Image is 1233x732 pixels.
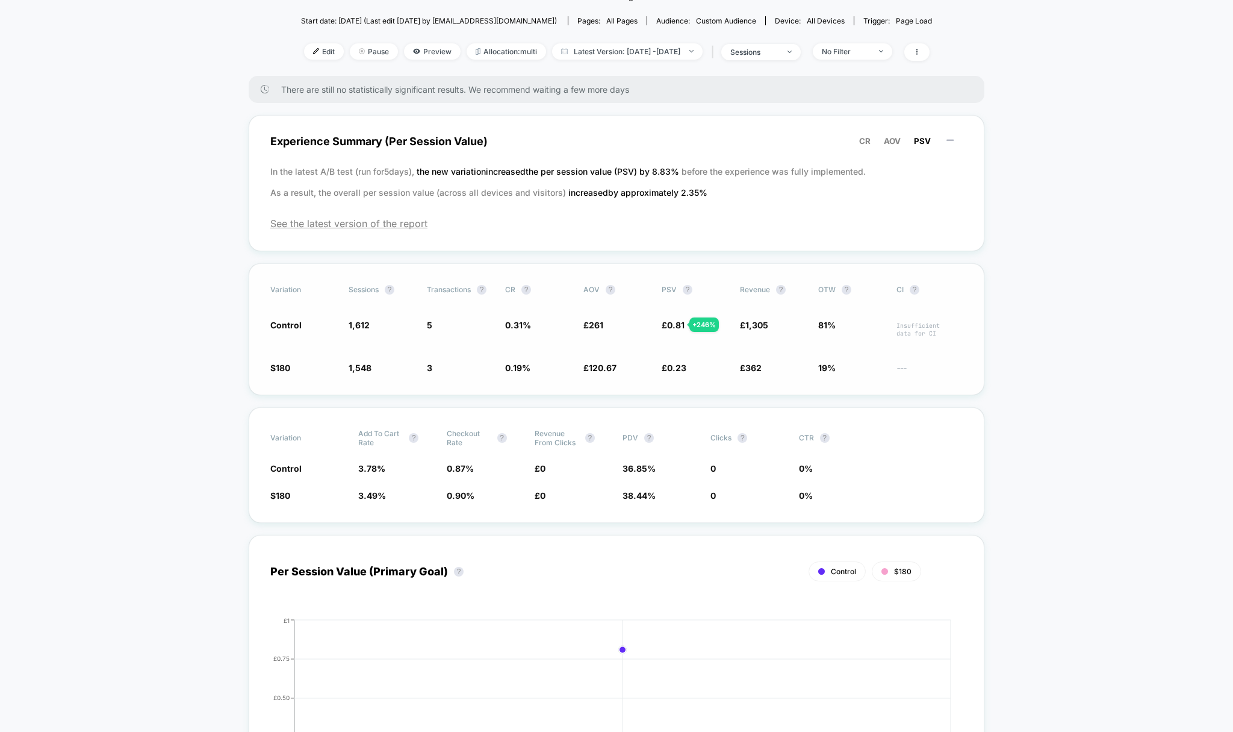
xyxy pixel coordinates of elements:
[427,320,432,330] span: 5
[896,322,963,337] span: Insufficient data for CI
[270,217,963,230] span: See the latest version of the report
[417,166,682,177] span: the new variation increased the per session value (PSV) by 8.83 %
[270,285,337,295] span: Variation
[589,363,616,373] span: 120.67
[689,50,694,52] img: end
[583,320,603,330] span: £
[284,616,290,624] tspan: £1
[270,429,337,447] span: Variation
[535,463,545,474] span: £
[304,43,344,60] span: Edit
[710,490,716,501] span: 0
[270,320,302,330] span: Control
[818,285,884,295] span: OTW
[467,43,546,60] span: Allocation: multi
[270,490,290,501] span: $180
[740,363,762,373] span: £
[856,136,874,146] button: CR
[656,16,756,25] div: Audience:
[577,16,638,25] div: Pages:
[710,433,731,442] span: Clicks
[709,43,721,61] span: |
[540,463,545,474] span: 0
[301,16,557,25] span: Start date: [DATE] (Last edit [DATE] by [EMAIL_ADDRESS][DOMAIN_NAME])
[561,48,568,54] img: calendar
[476,48,480,55] img: rebalance
[765,16,854,25] span: Device:
[589,320,603,330] span: 261
[896,285,963,295] span: CI
[270,128,963,155] span: Experience Summary (Per Session Value)
[349,285,379,294] span: Sessions
[710,463,716,474] span: 0
[662,320,685,330] span: £
[454,567,464,577] button: ?
[521,285,531,295] button: ?
[505,320,531,330] span: 0.31 %
[623,463,656,474] span: 36.85 %
[822,47,870,56] div: No Filter
[568,187,707,198] span: increased by approximately 2.35 %
[807,16,845,25] span: all devices
[623,433,638,442] span: PDV
[730,48,778,57] div: sessions
[820,433,830,443] button: ?
[359,48,365,54] img: end
[585,433,595,443] button: ?
[623,490,656,501] span: 38.44 %
[270,463,302,474] span: Control
[910,285,919,295] button: ?
[358,490,386,501] span: 3.49 %
[535,490,545,501] span: £
[505,363,530,373] span: 0.19 %
[349,363,371,373] span: 1,548
[404,43,461,60] span: Preview
[350,43,398,60] span: Pause
[689,318,719,332] div: + 246 %
[497,433,507,443] button: ?
[447,429,491,447] span: Checkout Rate
[385,285,394,295] button: ?
[358,463,385,474] span: 3.78 %
[583,285,600,294] span: AOV
[644,433,654,443] button: ?
[740,320,768,330] span: £
[818,363,836,373] span: 19%
[281,84,960,95] span: There are still no statistically significant results. We recommend waiting a few more days
[745,363,762,373] span: 362
[447,490,474,501] span: 0.90 %
[799,463,813,474] span: 0 %
[879,50,883,52] img: end
[859,136,871,146] span: CR
[910,136,934,146] button: PSV
[447,463,474,474] span: 0.87 %
[896,364,963,374] span: ---
[863,16,932,25] div: Trigger:
[745,320,768,330] span: 1,305
[270,363,290,373] span: $180
[738,433,747,443] button: ?
[409,433,418,443] button: ?
[583,363,616,373] span: £
[477,285,486,295] button: ?
[818,320,836,330] span: 81%
[662,285,677,294] span: PSV
[842,285,851,295] button: ?
[696,16,756,25] span: Custom Audience
[427,285,471,294] span: Transactions
[505,285,515,294] span: CR
[349,320,370,330] span: 1,612
[667,320,685,330] span: 0.81
[358,429,403,447] span: Add To Cart Rate
[799,433,814,442] span: CTR
[914,136,931,146] span: PSV
[884,136,901,146] span: AOV
[540,490,545,501] span: 0
[606,16,638,25] span: all pages
[787,51,792,53] img: end
[273,694,290,701] tspan: £0.50
[606,285,615,295] button: ?
[896,16,932,25] span: Page Load
[683,285,692,295] button: ?
[662,363,686,373] span: £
